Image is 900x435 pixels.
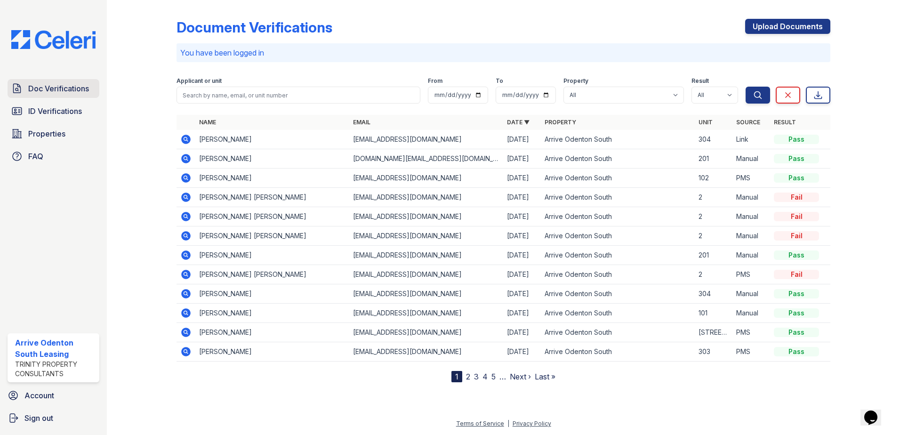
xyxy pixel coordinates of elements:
td: [PERSON_NAME] [195,304,349,323]
td: 2 [695,188,732,207]
td: [DATE] [503,265,541,284]
a: ID Verifications [8,102,99,121]
td: [EMAIL_ADDRESS][DOMAIN_NAME] [349,304,503,323]
td: Arrive Odenton South [541,169,695,188]
a: Last » [535,372,555,381]
td: Manual [732,226,770,246]
td: [STREET_ADDRESS] [695,323,732,342]
div: Pass [774,308,819,318]
div: | [507,420,509,427]
td: [DATE] [503,323,541,342]
td: [PERSON_NAME] [195,342,349,362]
a: Email [353,119,370,126]
td: Arrive Odenton South [541,149,695,169]
a: 2 [466,372,470,381]
td: [EMAIL_ADDRESS][DOMAIN_NAME] [349,323,503,342]
div: Document Verifications [177,19,332,36]
td: [EMAIL_ADDRESS][DOMAIN_NAME] [349,342,503,362]
td: PMS [732,323,770,342]
span: Properties [28,128,65,139]
a: Doc Verifications [8,79,99,98]
td: PMS [732,342,770,362]
a: Terms of Service [456,420,504,427]
td: Link [732,130,770,149]
td: [PERSON_NAME] [195,130,349,149]
a: 5 [491,372,496,381]
td: Arrive Odenton South [541,284,695,304]
td: PMS [732,169,770,188]
td: 304 [695,284,732,304]
td: [DATE] [503,188,541,207]
td: 102 [695,169,732,188]
a: Account [4,386,103,405]
td: [EMAIL_ADDRESS][DOMAIN_NAME] [349,188,503,207]
span: Doc Verifications [28,83,89,94]
td: [DATE] [503,342,541,362]
td: [EMAIL_ADDRESS][DOMAIN_NAME] [349,265,503,284]
p: You have been logged in [180,47,827,58]
td: Arrive Odenton South [541,265,695,284]
td: [DATE] [503,130,541,149]
td: Manual [732,284,770,304]
td: Arrive Odenton South [541,226,695,246]
a: Date ▼ [507,119,530,126]
div: Fail [774,270,819,279]
td: [PERSON_NAME] [195,169,349,188]
td: Arrive Odenton South [541,130,695,149]
div: Pass [774,173,819,183]
span: Account [24,390,54,401]
td: [DATE] [503,226,541,246]
a: Source [736,119,760,126]
td: [DATE] [503,284,541,304]
a: 3 [474,372,479,381]
td: [EMAIL_ADDRESS][DOMAIN_NAME] [349,284,503,304]
div: Pass [774,250,819,260]
a: Result [774,119,796,126]
td: 101 [695,304,732,323]
span: … [499,371,506,382]
td: [PERSON_NAME] [PERSON_NAME] [195,188,349,207]
td: [PERSON_NAME] [195,323,349,342]
label: Property [563,77,588,85]
td: [DATE] [503,246,541,265]
a: 4 [482,372,488,381]
td: 201 [695,246,732,265]
td: 304 [695,130,732,149]
td: [DATE] [503,304,541,323]
td: 2 [695,265,732,284]
a: Sign out [4,409,103,427]
td: [DOMAIN_NAME][EMAIL_ADDRESS][DOMAIN_NAME] [349,149,503,169]
td: Manual [732,304,770,323]
td: 2 [695,207,732,226]
td: [DATE] [503,149,541,169]
td: [EMAIL_ADDRESS][DOMAIN_NAME] [349,130,503,149]
td: 2 [695,226,732,246]
div: Trinity Property Consultants [15,360,96,379]
td: 201 [695,149,732,169]
span: ID Verifications [28,105,82,117]
td: Arrive Odenton South [541,207,695,226]
td: [DATE] [503,169,541,188]
div: Pass [774,154,819,163]
a: Upload Documents [745,19,830,34]
td: Manual [732,149,770,169]
label: From [428,77,442,85]
input: Search by name, email, or unit number [177,87,420,104]
a: Unit [699,119,713,126]
td: Arrive Odenton South [541,323,695,342]
a: Property [545,119,576,126]
a: Privacy Policy [513,420,551,427]
span: Sign out [24,412,53,424]
a: Properties [8,124,99,143]
td: Manual [732,207,770,226]
div: 1 [451,371,462,382]
td: [PERSON_NAME] [PERSON_NAME] [195,226,349,246]
iframe: chat widget [860,397,891,426]
td: [EMAIL_ADDRESS][DOMAIN_NAME] [349,207,503,226]
td: [DATE] [503,207,541,226]
td: [EMAIL_ADDRESS][DOMAIN_NAME] [349,246,503,265]
td: [PERSON_NAME] [195,246,349,265]
label: Result [691,77,709,85]
td: Arrive Odenton South [541,188,695,207]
